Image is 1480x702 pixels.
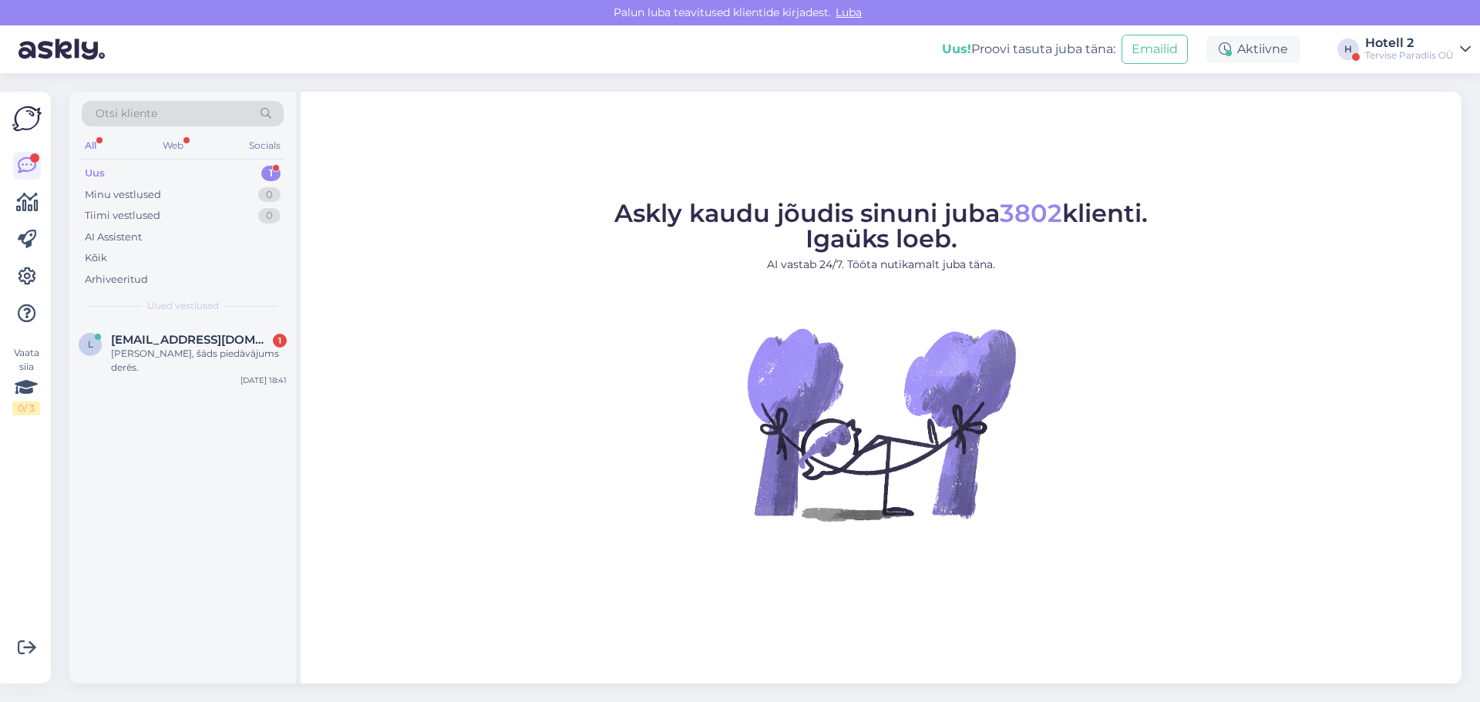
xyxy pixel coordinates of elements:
[160,136,187,156] div: Web
[85,208,160,223] div: Tiimi vestlused
[831,5,866,19] span: Luba
[273,334,287,348] div: 1
[85,250,107,266] div: Kõik
[1000,198,1062,228] span: 3802
[1122,35,1188,64] button: Emailid
[147,299,219,313] span: Uued vestlused
[614,198,1148,254] span: Askly kaudu jõudis sinuni juba klienti. Igaüks loeb.
[614,257,1148,273] p: AI vastab 24/7. Tööta nutikamalt juba täna.
[1365,37,1471,62] a: Hotell 2Tervise Paradiis OÜ
[942,40,1115,59] div: Proovi tasuta juba täna:
[742,285,1020,563] img: No Chat active
[96,106,157,122] span: Otsi kliente
[85,272,148,287] div: Arhiveeritud
[258,208,281,223] div: 0
[85,187,161,203] div: Minu vestlused
[12,401,40,415] div: 0 / 3
[240,375,287,386] div: [DATE] 18:41
[261,166,281,181] div: 1
[1206,35,1300,63] div: Aktiivne
[12,104,42,133] img: Askly Logo
[258,187,281,203] div: 0
[246,136,284,156] div: Socials
[111,333,271,347] span: lasma.druva@inbox.lv
[111,347,287,375] div: [PERSON_NAME], šāds piedāvājums derēs.
[1365,37,1454,49] div: Hotell 2
[942,42,971,56] b: Uus!
[12,346,40,415] div: Vaata siia
[85,166,105,181] div: Uus
[85,230,142,245] div: AI Assistent
[1337,39,1359,60] div: H
[82,136,99,156] div: All
[88,338,93,350] span: l
[1365,49,1454,62] div: Tervise Paradiis OÜ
